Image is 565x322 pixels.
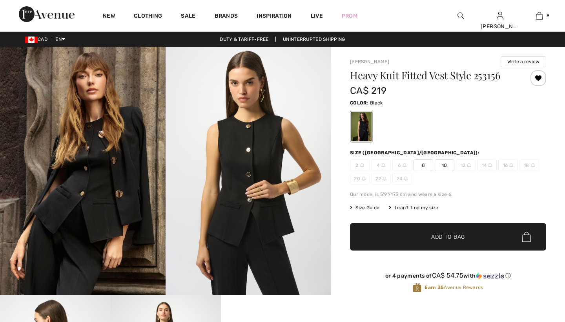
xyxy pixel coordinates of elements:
img: Bag.svg [522,232,531,242]
strong: Earn 35 [425,285,444,290]
img: ring-m.svg [383,177,386,181]
button: Write a review [501,56,546,67]
span: Inspiration [257,13,292,21]
div: Size ([GEOGRAPHIC_DATA]/[GEOGRAPHIC_DATA]): [350,149,481,156]
span: 20 [350,173,370,185]
span: Color: [350,100,368,106]
span: 22 [371,173,391,185]
div: Black [351,112,372,141]
div: [PERSON_NAME] [481,22,519,31]
img: Sezzle [476,273,504,280]
span: 10 [435,159,454,171]
img: My Bag [536,11,543,20]
a: Brands [215,13,238,21]
a: Live [311,12,323,20]
span: CA$ 54.75 [432,271,464,279]
h1: Heavy Knit Fitted Vest Style 253156 [350,70,514,80]
a: 8 [520,11,558,20]
div: Our model is 5'9"/175 cm and wears a size 6. [350,191,546,198]
span: Size Guide [350,204,379,211]
img: ring-m.svg [360,163,364,167]
span: Add to Bag [431,233,465,241]
img: My Info [497,11,503,20]
img: ring-m.svg [381,163,385,167]
img: ring-m.svg [362,177,366,181]
span: 6 [392,159,412,171]
span: Black [370,100,383,106]
span: 14 [477,159,497,171]
div: I can't find my size [389,204,438,211]
img: ring-m.svg [509,163,513,167]
img: 1ère Avenue [19,6,75,22]
a: Sale [181,13,195,21]
span: 18 [519,159,539,171]
span: EN [55,37,65,42]
span: 12 [456,159,476,171]
span: 8 [547,12,550,19]
img: ring-m.svg [403,163,406,167]
a: Sign In [497,12,503,19]
span: 2 [350,159,370,171]
img: search the website [457,11,464,20]
span: Avenue Rewards [425,284,483,291]
img: ring-m.svg [404,177,408,181]
a: New [103,13,115,21]
span: 24 [392,173,412,185]
span: CAD [25,37,51,42]
img: Canadian Dollar [25,37,38,43]
div: or 4 payments of with [350,272,546,280]
img: ring-m.svg [531,163,535,167]
img: ring-m.svg [488,163,492,167]
a: Prom [342,12,357,20]
iframe: Opens a widget where you can chat to one of our agents [514,263,557,283]
span: 4 [371,159,391,171]
img: Heavy Knit Fitted Vest Style 253156. 2 [166,47,331,295]
span: 8 [414,159,433,171]
span: 16 [498,159,518,171]
button: Add to Bag [350,223,546,251]
div: or 4 payments ofCA$ 54.75withSezzle Click to learn more about Sezzle [350,272,546,282]
a: Clothing [134,13,162,21]
span: CA$ 219 [350,85,386,96]
a: [PERSON_NAME] [350,59,389,64]
img: Avenue Rewards [413,282,421,293]
img: ring-m.svg [467,163,471,167]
